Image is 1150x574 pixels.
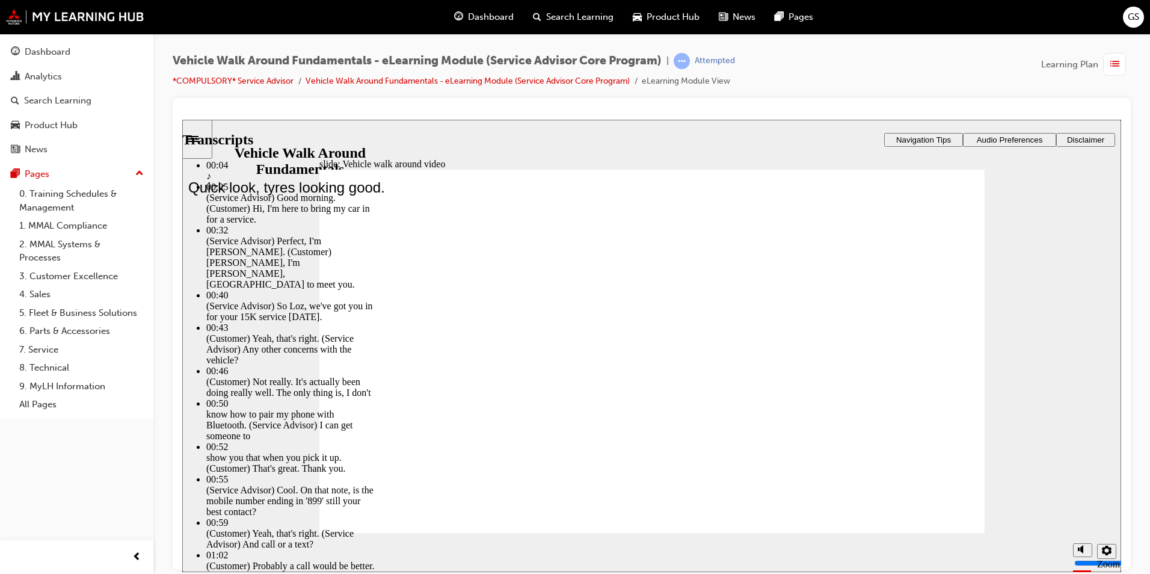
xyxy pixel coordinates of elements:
[25,167,49,181] div: Pages
[5,114,149,137] a: Product Hub
[14,185,149,217] a: 0. Training Schedules & Management
[173,54,662,68] span: Vehicle Walk Around Fundamentals - eLearning Module (Service Advisor Core Program)
[25,45,70,59] div: Dashboard
[709,5,765,29] a: news-iconNews
[14,267,149,286] a: 3. Customer Excellence
[719,10,728,25] span: news-icon
[1128,10,1139,24] span: GS
[623,5,709,29] a: car-iconProduct Hub
[765,5,823,29] a: pages-iconPages
[11,120,20,131] span: car-icon
[14,285,149,304] a: 4. Sales
[11,96,19,106] span: search-icon
[5,66,149,88] a: Analytics
[5,90,149,112] a: Search Learning
[444,5,523,29] a: guage-iconDashboard
[173,76,294,86] a: *COMPULSORY* Service Advisor
[14,341,149,359] a: 7. Service
[6,9,144,25] img: mmal
[674,53,690,69] span: learningRecordVerb_ATTEMPT-icon
[633,10,642,25] span: car-icon
[14,322,149,341] a: 6. Parts & Accessories
[647,10,700,24] span: Product Hub
[454,10,463,25] span: guage-icon
[132,550,141,565] span: prev-icon
[14,235,149,267] a: 2. MMAL Systems & Processes
[5,163,149,185] button: Pages
[14,217,149,235] a: 1. MMAL Compliance
[11,72,20,82] span: chart-icon
[14,304,149,322] a: 5. Fleet & Business Solutions
[25,119,78,132] div: Product Hub
[695,55,735,67] div: Attempted
[642,75,730,88] li: eLearning Module View
[5,138,149,161] a: News
[5,39,149,163] button: DashboardAnalyticsSearch LearningProduct HubNews
[5,41,149,63] a: Dashboard
[733,10,755,24] span: News
[24,430,192,441] div: 01:02
[24,409,192,430] div: (Customer) Yeah, that's right. (Service Advisor) And call or a text?
[533,10,541,25] span: search-icon
[523,5,623,29] a: search-iconSearch Learning
[11,144,20,155] span: news-icon
[546,10,613,24] span: Search Learning
[1110,57,1119,72] span: list-icon
[666,54,669,68] span: |
[468,10,514,24] span: Dashboard
[11,47,20,58] span: guage-icon
[775,10,784,25] span: pages-icon
[1041,53,1131,76] button: Learning Plan
[306,76,630,86] a: Vehicle Walk Around Fundamentals - eLearning Module (Service Advisor Core Program)
[789,10,813,24] span: Pages
[25,143,48,156] div: News
[1123,7,1144,28] button: GS
[11,169,20,180] span: pages-icon
[24,441,192,474] div: (Customer) Probably a call would be better. (Service Advisor) If I can grab the keys. (Customer) ...
[1041,58,1098,72] span: Learning Plan
[24,94,91,108] div: Search Learning
[14,377,149,396] a: 9. MyLH Information
[25,70,62,84] div: Analytics
[135,166,144,182] span: up-icon
[14,395,149,414] a: All Pages
[14,359,149,377] a: 8. Technical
